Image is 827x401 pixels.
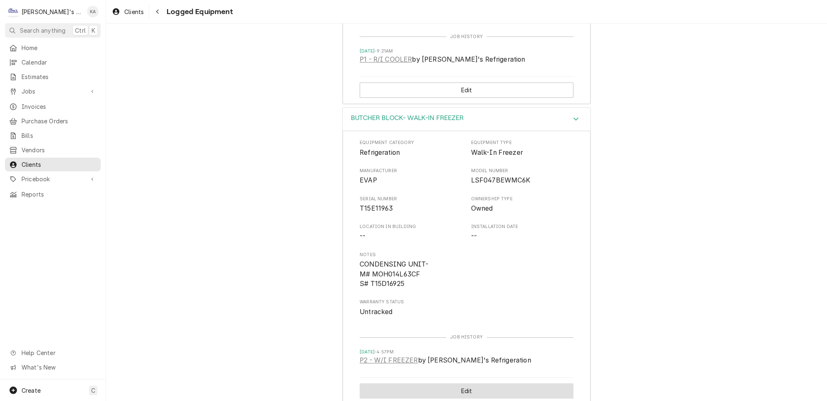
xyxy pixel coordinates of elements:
[5,41,101,55] a: Home
[471,148,574,158] span: Equipment Type
[360,299,573,305] span: Warranty Status
[360,252,573,258] span: Notes
[5,172,101,186] a: Go to Pricebook
[343,108,590,131] button: Accordion Details Expand Trigger
[5,100,101,113] a: Invoices
[360,260,429,288] span: CONDENSING UNIT- M# MOH014L63CF S# T15D16925
[22,102,97,111] span: Invoices
[351,114,464,122] h3: BUTCHER BLOCK- WALK-IN FREEZER
[109,5,147,19] a: Clients
[360,34,573,40] div: Job History
[360,355,573,367] span: Event String
[471,231,574,241] span: Installation Date
[360,349,573,355] span: Timestamp
[22,117,97,125] span: Purchase Orders
[471,223,574,230] span: Installation Date
[22,7,82,16] div: [PERSON_NAME]'s Refrigeration
[92,26,95,35] span: K
[5,143,101,157] a: Vendors
[360,341,573,377] ul: Job History List
[360,148,462,158] span: Equipment Category
[360,334,573,341] div: Job History
[360,176,377,184] span: EVAP
[360,259,573,289] span: Notes
[360,149,400,156] span: Refrigeration
[360,355,418,365] a: P2 - W/I FREEZER
[360,77,573,103] div: Button Group Row
[7,6,19,17] div: C
[164,6,233,17] span: Logged Equipment
[471,204,574,214] span: Ownership Type
[343,108,590,131] div: Accordion Header
[360,349,573,377] li: Event
[5,346,101,360] a: Go to Help Center
[5,23,101,38] button: Search anythingCtrlK
[22,58,97,67] span: Calendar
[75,26,86,35] span: Ctrl
[5,70,101,84] a: Estimates
[20,26,65,35] span: Search anything
[471,149,523,156] span: Walk-In Freezer
[360,252,573,289] div: Notes
[360,76,573,103] div: Button Group
[5,114,101,128] a: Purchase Orders
[360,232,365,240] span: --
[360,139,573,317] div: Equipment Display
[360,139,462,146] span: Equipment Category
[471,196,574,214] div: Ownership Type
[360,204,462,214] span: Serial Number
[360,48,573,76] li: Event
[87,6,99,17] div: KA
[471,232,477,240] span: --
[5,360,101,374] a: Go to What's New
[360,168,462,185] div: Manufacturer
[471,139,574,146] span: Equipment Type
[360,168,462,174] span: Manufacturer
[91,386,95,395] span: C
[5,55,101,69] a: Calendar
[22,175,84,183] span: Pricebook
[471,168,574,185] div: Model Number
[360,383,573,399] button: Edit
[360,48,375,54] em: [DATE]
[124,7,144,16] span: Clients
[360,55,412,65] a: P1 - R/I COOLER
[151,5,164,18] button: Navigate back
[360,307,573,317] span: Warranty Status
[360,299,573,317] div: Warranty Status
[360,349,375,355] em: [DATE]
[360,231,462,241] span: Location in Building
[471,176,531,184] span: LSF047BEWMC6K
[87,6,99,17] div: Korey Austin's Avatar
[360,139,462,157] div: Equipment Category
[360,223,462,241] div: Location in Building
[22,190,97,199] span: Reports
[5,129,101,142] a: Bills
[22,387,41,394] span: Create
[5,158,101,171] a: Clients
[7,6,19,17] div: Clay's Refrigeration's Avatar
[360,40,573,76] ul: Job History List
[360,223,462,230] span: Location in Building
[5,84,101,98] a: Go to Jobs
[471,204,493,212] span: Owned
[22,72,97,81] span: Estimates
[471,175,574,185] span: Model Number
[22,43,97,52] span: Home
[360,308,392,316] span: Untracked
[360,55,573,66] span: Event String
[360,48,573,55] span: Timestamp
[22,160,97,169] span: Clients
[22,363,96,372] span: What's New
[471,168,574,174] span: Model Number
[360,196,462,202] span: Serial Number
[22,348,96,357] span: Help Center
[471,223,574,241] div: Installation Date
[22,87,84,96] span: Jobs
[22,131,97,140] span: Bills
[471,139,574,157] div: Equipment Type
[360,204,393,212] span: T15E11963
[471,196,574,202] span: Ownership Type
[360,175,462,185] span: Manufacturer
[22,146,97,154] span: Vendors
